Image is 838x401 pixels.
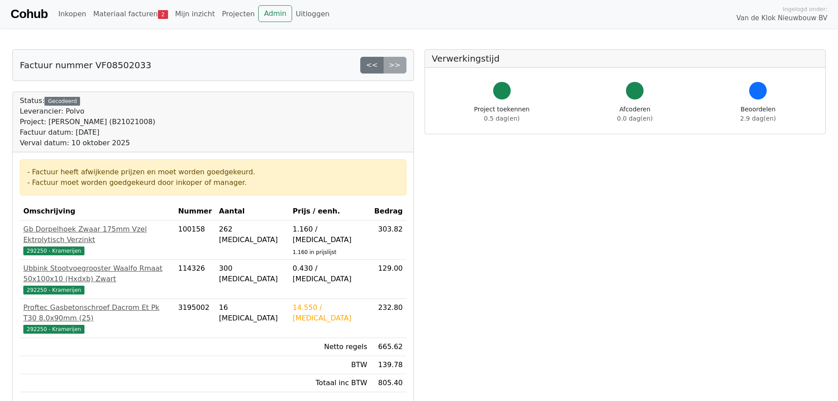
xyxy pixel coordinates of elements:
[289,356,371,374] td: BTW
[20,60,151,70] h5: Factuur nummer VF08502033
[740,115,776,122] span: 2.9 dag(en)
[292,5,333,23] a: Uitloggen
[23,263,171,295] a: Ubbink Stootvoegrooster Waalfo Rmaat 50x100x10 (Hxdxb) Zwart292250 - Kramerijen
[20,138,155,148] div: Verval datum: 10 oktober 2025
[293,263,367,284] div: 0.430 / [MEDICAL_DATA]
[23,224,171,245] div: Gb Dorpelhoek Zwaar 175mm Vzel Ektrolytisch Verzinkt
[44,97,80,106] div: Gecodeerd
[20,117,155,127] div: Project: [PERSON_NAME] (B21021008)
[23,302,171,324] div: Proftec Gasbetonschroef Dacrom Et Pk T30 8.0x90mm (25)
[783,5,827,13] span: Ingelogd onder:
[432,53,819,64] h5: Verwerkingstijd
[175,299,216,338] td: 3195002
[289,374,371,392] td: Totaal inc BTW
[258,5,292,22] a: Admin
[360,57,384,74] a: <<
[293,302,367,324] div: 14.550 / [MEDICAL_DATA]
[371,299,406,338] td: 232.80
[371,374,406,392] td: 805.40
[90,5,172,23] a: Materiaal facturen2
[617,105,653,123] div: Afcoderen
[371,356,406,374] td: 139.78
[617,115,653,122] span: 0.0 dag(en)
[11,4,48,25] a: Cohub
[293,249,336,255] sub: 1.160 in prijslijst
[158,10,168,19] span: 2
[23,325,84,334] span: 292250 - Kramerijen
[219,302,286,324] div: 16 [MEDICAL_DATA]
[736,13,827,23] span: Van de Klok Nieuwbouw BV
[20,106,155,117] div: Leverancier: Polvo
[289,202,371,221] th: Prijs / eenh.
[23,302,171,334] a: Proftec Gasbetonschroef Dacrom Et Pk T30 8.0x90mm (25)292250 - Kramerijen
[20,127,155,138] div: Factuur datum: [DATE]
[175,260,216,299] td: 114326
[293,224,367,245] div: 1.160 / [MEDICAL_DATA]
[219,263,286,284] div: 300 [MEDICAL_DATA]
[20,96,155,148] div: Status:
[20,202,175,221] th: Omschrijving
[23,286,84,294] span: 292250 - Kramerijen
[175,221,216,260] td: 100158
[289,338,371,356] td: Netto regels
[371,202,406,221] th: Bedrag
[175,202,216,221] th: Nummer
[23,246,84,255] span: 292250 - Kramerijen
[218,5,258,23] a: Projecten
[371,338,406,356] td: 665.62
[55,5,89,23] a: Inkopen
[484,115,520,122] span: 0.5 dag(en)
[27,177,399,188] div: - Factuur moet worden goedgekeurd door inkoper of manager.
[23,263,171,284] div: Ubbink Stootvoegrooster Waalfo Rmaat 50x100x10 (Hxdxb) Zwart
[371,221,406,260] td: 303.82
[172,5,219,23] a: Mijn inzicht
[371,260,406,299] td: 129.00
[740,105,776,123] div: Beoordelen
[219,224,286,245] div: 262 [MEDICAL_DATA]
[27,167,399,177] div: - Factuur heeft afwijkende prijzen en moet worden goedgekeurd.
[23,224,171,256] a: Gb Dorpelhoek Zwaar 175mm Vzel Ektrolytisch Verzinkt292250 - Kramerijen
[216,202,289,221] th: Aantal
[474,105,530,123] div: Project toekennen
